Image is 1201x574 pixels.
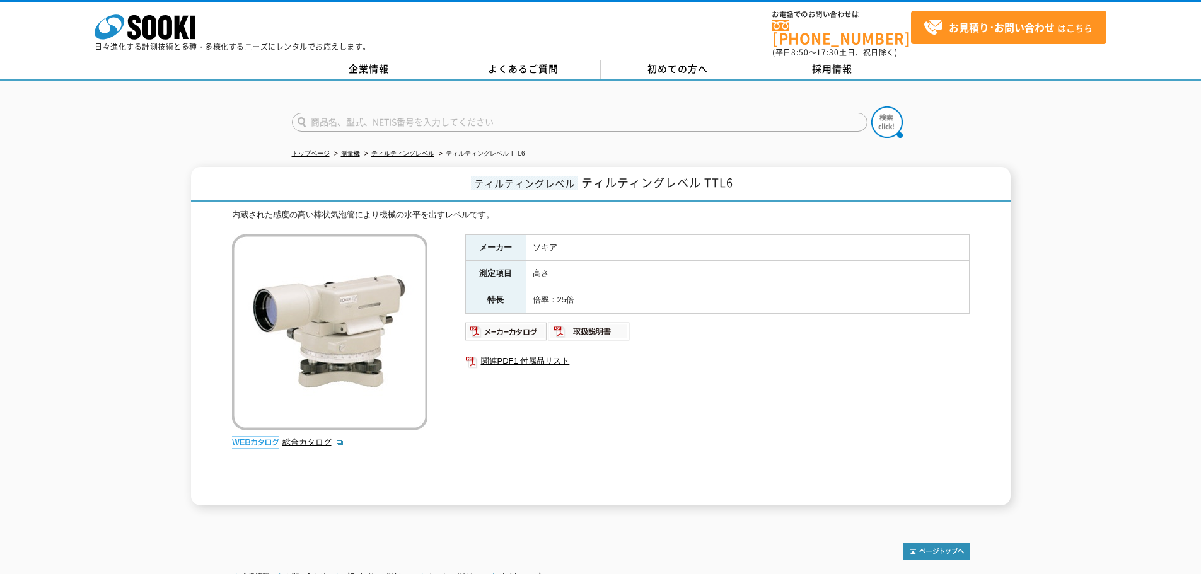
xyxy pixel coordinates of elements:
span: (平日 ～ 土日、祝日除く) [772,47,897,58]
img: btn_search.png [871,106,903,138]
a: 採用情報 [755,60,910,79]
a: 初めての方へ [601,60,755,79]
a: トップページ [292,150,330,157]
span: ティルティングレベル [471,176,578,190]
td: 倍率：25倍 [526,287,969,314]
a: ティルティングレベル [371,150,434,157]
img: ティルティングレベル TTL6 [232,234,427,430]
span: ティルティングレベル TTL6 [581,174,733,191]
span: 初めての方へ [647,62,708,76]
a: 関連PDF1 付属品リスト [465,353,970,369]
span: 8:50 [791,47,809,58]
a: よくあるご質問 [446,60,601,79]
strong: お見積り･お問い合わせ [949,20,1055,35]
span: はこちら [924,18,1093,37]
img: メーカーカタログ [465,321,548,342]
img: トップページへ [903,543,970,560]
li: ティルティングレベル TTL6 [436,147,525,161]
a: 測量機 [341,150,360,157]
img: 取扱説明書 [548,321,630,342]
input: 商品名、型式、NETIS番号を入力してください [292,113,867,132]
a: [PHONE_NUMBER] [772,20,911,45]
div: 内蔵された感度の高い棒状気泡管により機械の水平を出すレベルです。 [232,209,970,222]
th: メーカー [465,234,526,261]
th: 特長 [465,287,526,314]
a: 取扱説明書 [548,330,630,339]
a: お見積り･お問い合わせはこちら [911,11,1106,44]
span: 17:30 [816,47,839,58]
span: お電話でのお問い合わせは [772,11,911,18]
th: 測定項目 [465,261,526,287]
a: 総合カタログ [282,437,344,447]
img: webカタログ [232,436,279,449]
a: 企業情報 [292,60,446,79]
p: 日々進化する計測技術と多種・多様化するニーズにレンタルでお応えします。 [95,43,371,50]
a: メーカーカタログ [465,330,548,339]
td: ソキア [526,234,969,261]
td: 高さ [526,261,969,287]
